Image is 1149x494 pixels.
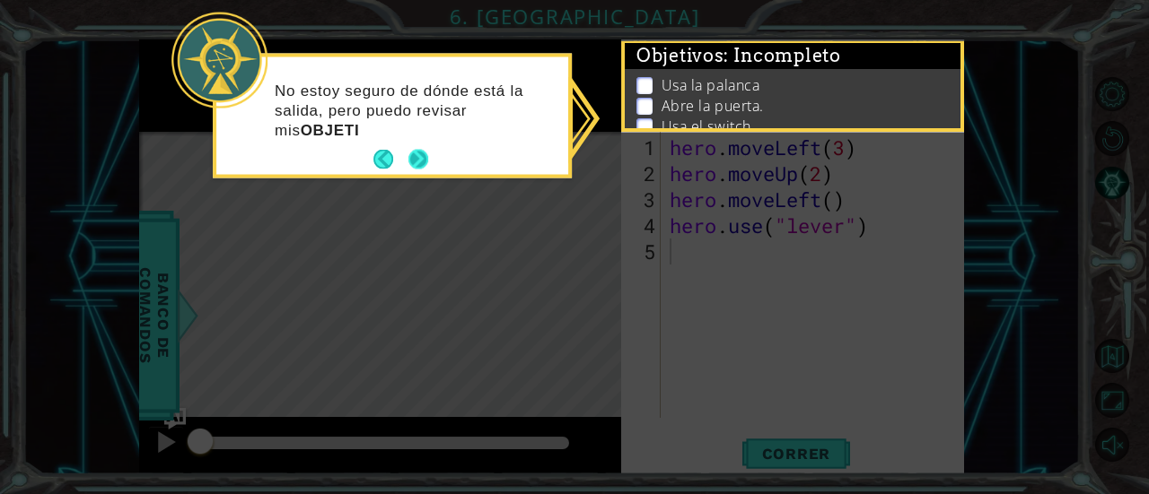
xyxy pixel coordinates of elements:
span: : Incompleto [724,45,840,66]
p: Usa la palanca [662,75,760,95]
button: Next [408,150,428,169]
p: Abre la puerta. [662,96,764,116]
p: Usa el switch [662,117,751,136]
span: Objetivos [636,45,841,67]
p: No estoy seguro de dónde está la salida, pero puedo revisar mis [275,81,556,140]
strong: OBJETI [301,121,360,138]
button: Back [373,150,408,169]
